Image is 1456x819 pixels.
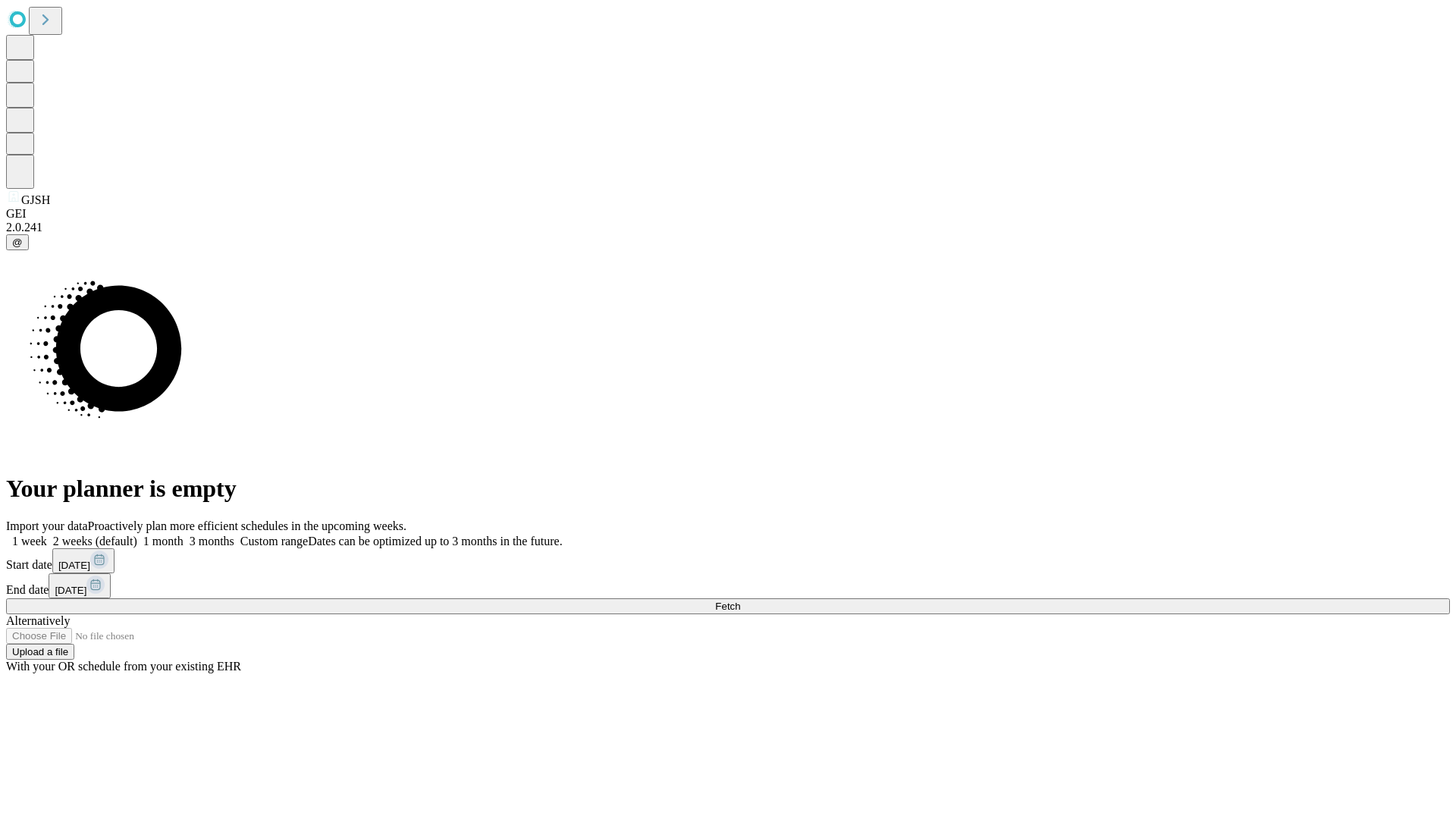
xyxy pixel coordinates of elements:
span: Proactively plan more efficient schedules in the upcoming weeks. [88,519,406,532]
div: GEI [6,207,1450,221]
button: Upload a file [6,644,74,660]
h1: Your planner is empty [6,475,1450,503]
span: [DATE] [55,585,86,596]
span: Alternatively [6,614,70,627]
span: Import your data [6,519,88,532]
button: [DATE] [52,548,115,573]
span: 1 month [143,535,184,548]
button: Fetch [6,598,1450,614]
span: 1 week [12,535,47,548]
div: End date [6,573,1450,598]
span: @ [12,237,23,248]
span: 2 weeks (default) [53,535,137,548]
div: 2.0.241 [6,221,1450,234]
span: Custom range [240,535,308,548]
button: [DATE] [49,573,111,598]
span: With your OR schedule from your existing EHR [6,660,241,673]
span: 3 months [190,535,234,548]
button: @ [6,234,29,250]
span: Dates can be optimized up to 3 months in the future. [308,535,562,548]
span: GJSH [21,193,50,206]
span: [DATE] [58,560,90,571]
div: Start date [6,548,1450,573]
span: Fetch [715,601,740,612]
